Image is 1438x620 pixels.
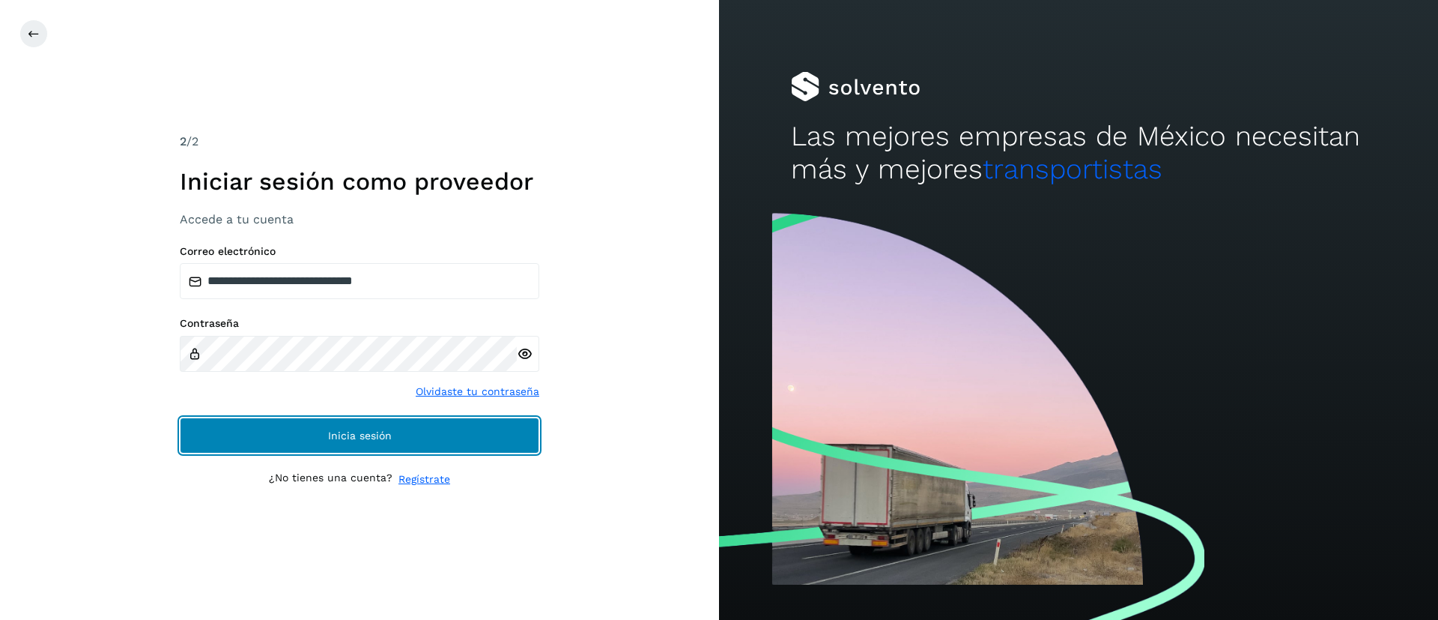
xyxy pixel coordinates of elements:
[398,472,450,487] a: Regístrate
[180,167,539,196] h1: Iniciar sesión como proveedor
[791,120,1366,187] h2: Las mejores empresas de México necesitan más y mejores
[180,317,539,330] label: Contraseña
[180,245,539,258] label: Correo electrónico
[328,430,392,441] span: Inicia sesión
[180,134,186,148] span: 2
[416,384,539,400] a: Olvidaste tu contraseña
[180,418,539,454] button: Inicia sesión
[269,472,392,487] p: ¿No tienes una cuenta?
[180,212,539,226] h3: Accede a tu cuenta
[180,133,539,151] div: /2
[983,153,1162,185] span: transportistas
